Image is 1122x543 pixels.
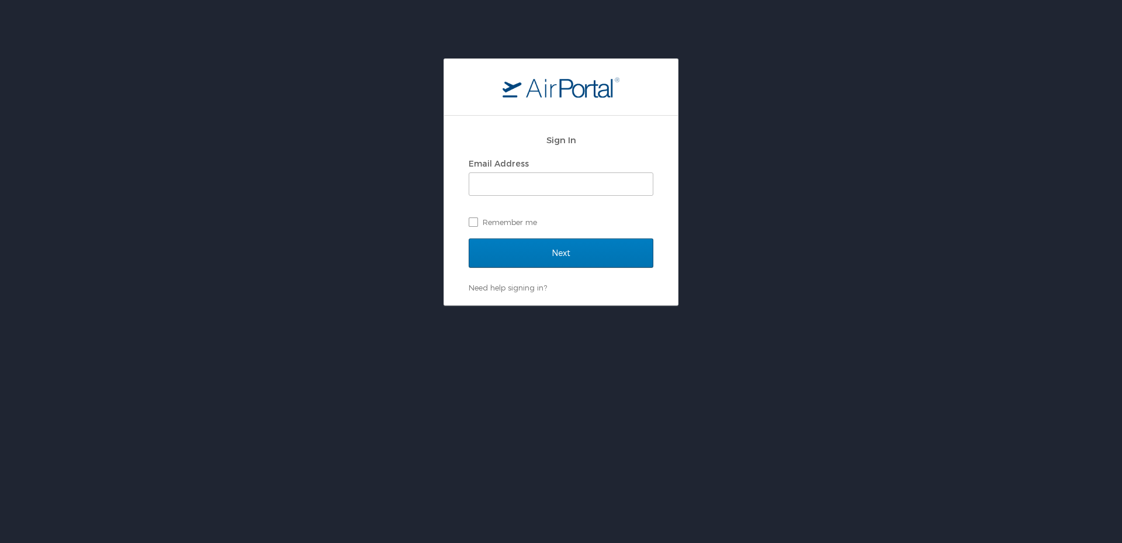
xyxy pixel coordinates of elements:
input: Next [469,238,653,268]
h2: Sign In [469,133,653,147]
label: Email Address [469,158,529,168]
label: Remember me [469,213,653,231]
img: logo [503,77,619,98]
a: Need help signing in? [469,283,547,292]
